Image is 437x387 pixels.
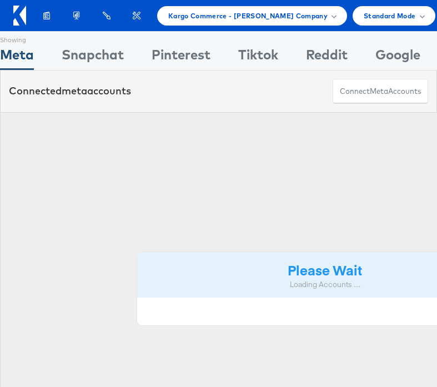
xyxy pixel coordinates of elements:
strong: Please Wait [288,260,362,279]
span: Standard Mode [364,10,415,22]
div: Snapchat [62,45,124,70]
div: Connected accounts [9,84,131,98]
span: Kargo Commerce - [PERSON_NAME] Company [168,10,328,22]
button: ConnectmetaAccounts [333,79,428,104]
div: Pinterest [152,45,210,70]
span: meta [62,84,87,97]
div: Tiktok [238,45,278,70]
span: meta [370,86,388,97]
div: Google [375,45,420,70]
div: Reddit [306,45,348,70]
